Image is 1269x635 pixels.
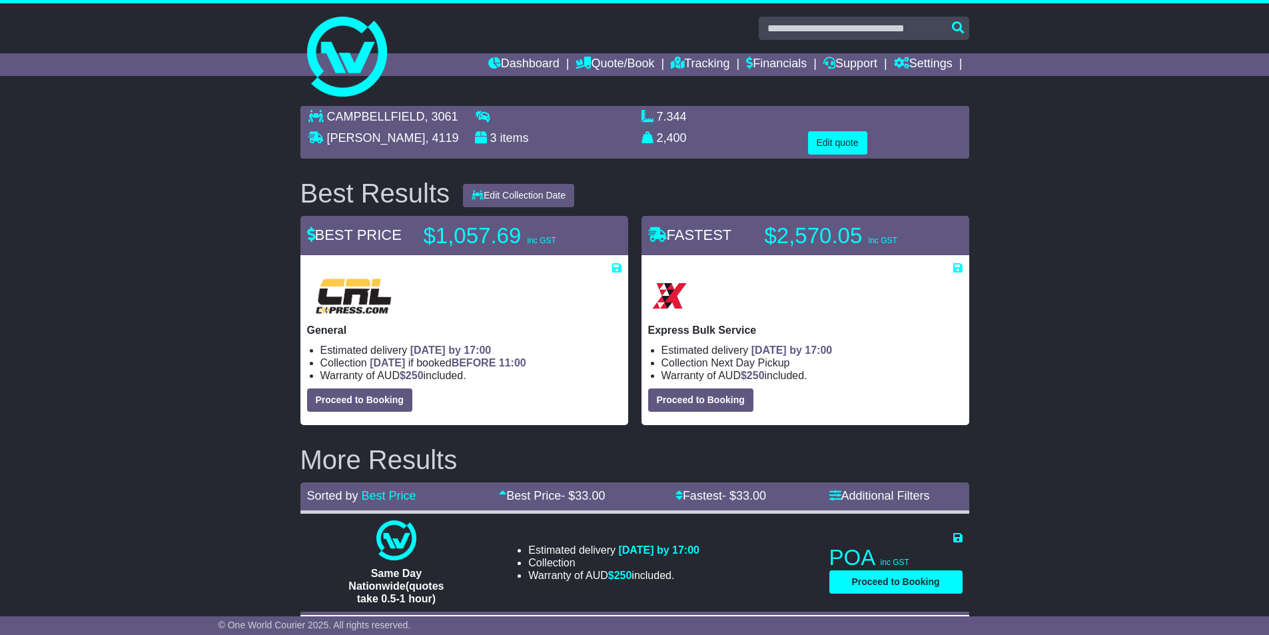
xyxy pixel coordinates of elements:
[528,556,699,569] li: Collection
[528,544,699,556] li: Estimated delivery
[425,110,458,123] span: , 3061
[348,568,444,604] span: Same Day Nationwide(quotes take 0.5-1 hour)
[327,131,426,145] span: [PERSON_NAME]
[575,489,605,502] span: 33.00
[661,369,963,382] li: Warranty of AUD included.
[648,227,732,243] span: FASTEST
[829,570,963,594] button: Proceed to Booking
[500,131,529,145] span: items
[499,489,605,502] a: Best Price- $33.00
[576,53,654,76] a: Quote/Book
[736,489,766,502] span: 33.00
[294,179,457,208] div: Best Results
[452,357,496,368] span: BEFORE
[657,110,687,123] span: 7.344
[376,520,416,560] img: One World Courier: Same Day Nationwide(quotes take 0.5-1 hour)
[661,344,963,356] li: Estimated delivery
[561,489,605,502] span: - $
[675,489,766,502] a: Fastest- $33.00
[648,275,691,317] img: Border Express: Express Bulk Service
[868,236,897,245] span: inc GST
[426,131,459,145] span: , 4119
[751,344,833,356] span: [DATE] by 17:00
[327,110,425,123] span: CAMPBELLFIELD
[527,236,556,245] span: inc GST
[894,53,953,76] a: Settings
[307,324,622,336] p: General
[823,53,877,76] a: Support
[307,227,402,243] span: BEST PRICE
[881,558,909,567] span: inc GST
[320,344,622,356] li: Estimated delivery
[307,489,358,502] span: Sorted by
[657,131,687,145] span: 2,400
[490,131,497,145] span: 3
[829,489,930,502] a: Additional Filters
[747,370,765,381] span: 250
[463,184,574,207] button: Edit Collection Date
[307,275,400,317] img: CRL: General
[808,131,867,155] button: Edit quote
[671,53,729,76] a: Tracking
[528,569,699,582] li: Warranty of AUD included.
[300,445,969,474] h2: More Results
[648,324,963,336] p: Express Bulk Service
[488,53,560,76] a: Dashboard
[320,369,622,382] li: Warranty of AUD included.
[499,357,526,368] span: 11:00
[765,223,931,249] p: $2,570.05
[661,356,963,369] li: Collection
[400,370,424,381] span: $
[362,489,416,502] a: Best Price
[370,357,526,368] span: if booked
[218,620,411,630] span: © One World Courier 2025. All rights reserved.
[410,344,492,356] span: [DATE] by 17:00
[614,570,632,581] span: 250
[307,388,412,412] button: Proceed to Booking
[722,489,766,502] span: - $
[370,357,405,368] span: [DATE]
[746,53,807,76] a: Financials
[406,370,424,381] span: 250
[829,544,963,571] p: POA
[741,370,765,381] span: $
[424,223,590,249] p: $1,057.69
[618,544,699,556] span: [DATE] by 17:00
[320,356,622,369] li: Collection
[648,388,753,412] button: Proceed to Booking
[711,357,789,368] span: Next Day Pickup
[608,570,632,581] span: $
